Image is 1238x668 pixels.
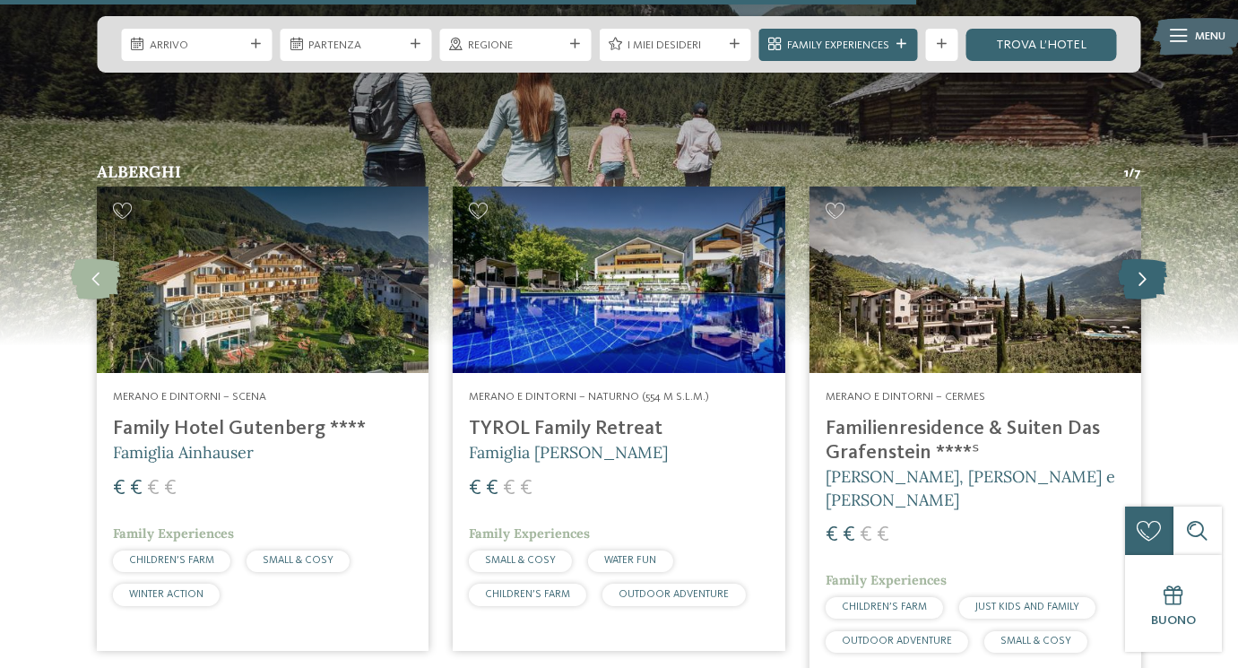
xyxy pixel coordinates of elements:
a: trova l’hotel [965,29,1117,61]
span: SMALL & COSY [1000,636,1071,646]
span: Famiglia [PERSON_NAME] [469,442,668,463]
span: € [469,478,481,499]
span: Family Experiences [113,525,234,542]
img: Family Hotel Gutenberg **** [97,187,429,373]
span: CHILDREN’S FARM [129,555,214,566]
h4: Familienresidence & Suiten Das Grafenstein ****ˢ [826,417,1125,465]
h4: Family Hotel Gutenberg **** [113,417,412,441]
span: 1 [1124,164,1129,182]
span: Family Experiences [787,38,889,54]
a: Family hotel a Merano: varietà allo stato puro! Merano e dintorni – Scena Family Hotel Gutenberg ... [97,187,429,652]
span: CHILDREN’S FARM [485,589,570,600]
span: € [130,478,143,499]
span: / [1129,164,1134,182]
span: € [113,478,126,499]
span: € [860,525,872,546]
a: Buono [1125,555,1222,652]
span: Merano e dintorni – Cermes [826,391,985,403]
span: SMALL & COSY [263,555,333,566]
span: I miei desideri [628,38,723,54]
img: Familien Wellness Residence Tyrol **** [453,187,784,373]
span: € [520,478,532,499]
a: Family hotel a Merano: varietà allo stato puro! Merano e dintorni – Naturno (554 m s.l.m.) TYROL ... [453,187,784,652]
span: € [486,478,498,499]
span: OUTDOOR ADVENTURE [619,589,729,600]
span: Regione [468,38,563,54]
span: Family Experiences [826,572,947,588]
span: € [147,478,160,499]
span: Merano e dintorni – Naturno (554 m s.l.m.) [469,391,709,403]
span: € [503,478,515,499]
span: JUST KIDS AND FAMILY [975,602,1079,612]
span: SMALL & COSY [485,555,556,566]
span: WINTER ACTION [129,589,203,600]
span: € [877,525,889,546]
span: WATER FUN [604,555,656,566]
span: Famiglia Ainhauser [113,442,254,463]
span: 7 [1134,164,1141,182]
span: Merano e dintorni – Scena [113,391,266,403]
span: OUTDOOR ADVENTURE [842,636,952,646]
span: € [164,478,177,499]
img: Family hotel a Merano: varietà allo stato puro! [809,187,1141,373]
h4: TYROL Family Retreat [469,417,768,441]
span: [PERSON_NAME], [PERSON_NAME] e [PERSON_NAME] [826,466,1115,509]
span: € [843,525,855,546]
span: CHILDREN’S FARM [842,602,927,612]
span: Arrivo [150,38,245,54]
span: Buono [1151,614,1196,627]
span: Partenza [308,38,403,54]
span: Alberghi [97,161,181,182]
span: € [826,525,838,546]
span: Family Experiences [469,525,590,542]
